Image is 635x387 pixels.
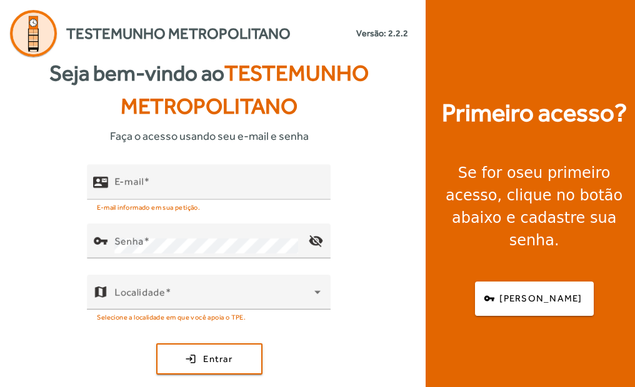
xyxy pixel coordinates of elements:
span: Entrar [203,352,232,366]
small: Versão: 2.2.2 [356,27,408,40]
span: Testemunho Metropolitano [121,61,369,119]
mat-hint: Selecione a localidade em que você apoia o TPE. [97,310,246,323]
span: Testemunho Metropolitano [66,22,291,45]
span: Faça o acesso usando seu e-mail e senha [110,127,309,144]
strong: Primeiro acesso? [442,94,627,132]
mat-icon: contact_mail [93,175,108,190]
mat-label: Localidade [114,287,165,298]
div: Se for o , clique no botão abaixo e cadastre sua senha. [441,162,627,252]
img: Logo Agenda [10,10,57,57]
mat-icon: map [93,285,108,300]
mat-label: Senha [114,235,144,247]
mat-label: E-mail [114,176,144,188]
span: [PERSON_NAME] [499,291,582,306]
button: [PERSON_NAME] [475,282,594,316]
mat-icon: vpn_key [93,233,108,248]
strong: seu primeiro acesso [446,164,610,204]
mat-hint: E-mail informado em sua petição. [97,200,200,213]
mat-icon: visibility_off [301,226,331,256]
button: Entrar [156,343,262,375]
